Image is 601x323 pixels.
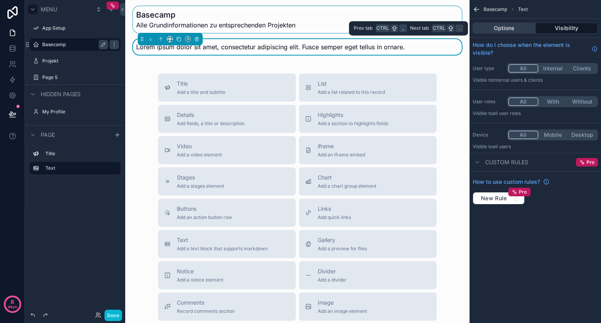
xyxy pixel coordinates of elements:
[587,159,594,165] span: Pro
[473,41,598,57] a: How do I choose when the element is visible?
[508,131,538,139] button: All
[473,144,598,150] p: Visible to
[158,74,296,102] button: TitleAdd a title and subtitle
[177,120,245,127] span: Add fields, a title or description
[299,74,437,102] button: ListAdd a list related to this record
[299,292,437,321] button: ImageAdd an image element
[318,174,376,181] span: Chart
[493,144,511,149] span: all users
[299,136,437,164] button: iframeAdd an iframe embed
[177,308,235,314] span: Record comments section
[41,5,57,13] span: Menu
[42,74,119,81] label: Page 5
[508,64,538,73] button: All
[177,205,232,213] span: Buttons
[484,6,507,13] span: Basecamp
[567,97,597,106] button: Without
[177,89,225,95] span: Add a title and subtitle
[104,310,122,321] button: Done
[41,131,55,139] span: Page
[158,292,296,321] button: CommentsRecord comments section
[177,80,225,88] span: Title
[299,261,437,289] button: DividerAdd a divider
[158,199,296,227] button: ButtonsAdd an action button row
[42,109,119,115] label: My Profile
[299,199,437,227] button: LinksAdd quick links
[136,43,405,51] span: Lorem ipsum dolor sit amet, consectetur adipiscing elit. Fusce semper eget tellus in ornare.
[473,23,536,34] button: Options
[177,174,224,181] span: Stages
[400,25,406,31] span: ,
[177,111,245,119] span: Details
[318,299,367,307] span: Image
[538,64,568,73] button: Internal
[318,183,376,189] span: Add a chart group element
[42,25,119,31] label: App Setup
[41,90,81,98] span: Hidden pages
[410,25,429,31] span: Next tab
[318,308,367,314] span: Add an image element
[518,6,528,13] span: Text
[538,131,568,139] button: Mobile
[376,24,390,32] span: Ctrl
[177,214,232,221] span: Add an action button row
[473,99,504,105] label: User roles
[42,58,119,64] label: Projekt
[42,41,105,48] label: Basecamp
[158,136,296,164] button: VideoAdd a video element
[177,277,223,283] span: Add a notice element
[318,120,388,127] span: Add a section to highlights fields
[25,144,125,182] div: scrollable content
[158,261,296,289] button: NoticeAdd a notice element
[473,178,540,186] span: How to use custom rules?
[432,24,446,32] span: Ctrl
[45,165,114,171] label: Text
[354,25,372,31] span: Prev tab
[519,189,527,195] span: Pro
[177,236,268,244] span: Text
[473,110,598,117] p: Visible to
[318,267,347,275] span: Divider
[177,152,222,158] span: Add a video element
[299,105,437,133] button: HighlightsAdd a section to highlights fields
[493,110,521,116] span: All user roles
[299,167,437,196] button: ChartAdd a chart group element
[318,214,351,221] span: Add quick links
[11,298,14,306] p: 8
[45,151,117,157] label: Title
[318,277,347,283] span: Add a divider
[567,64,597,73] button: Clients
[473,192,525,205] button: New RulePro
[158,167,296,196] button: StagesAdd a stages element
[318,236,367,244] span: Gallery
[473,178,549,186] a: How to use custom rules?
[299,230,437,258] button: GalleryAdd a preview for files
[456,25,462,31] span: .
[473,65,504,72] label: User type
[8,301,17,312] p: days
[318,205,351,213] span: Links
[493,77,543,83] span: Internal users & clients
[538,97,568,106] button: With
[177,246,268,252] span: Add a text block that supports markdown
[177,142,222,150] span: Video
[567,131,597,139] button: Desktop
[485,158,528,166] span: Custom rules
[318,111,388,119] span: Highlights
[478,195,510,202] span: New Rule
[177,299,235,307] span: Comments
[177,267,223,275] span: Notice
[318,142,365,150] span: iframe
[473,77,598,83] p: Visible to
[473,41,588,57] span: How do I choose when the element is visible?
[318,246,367,252] span: Add a preview for files
[473,132,504,138] label: Device
[508,97,538,106] button: All
[318,80,385,88] span: List
[158,105,296,133] button: DetailsAdd fields, a title or description
[536,23,598,34] button: Visibility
